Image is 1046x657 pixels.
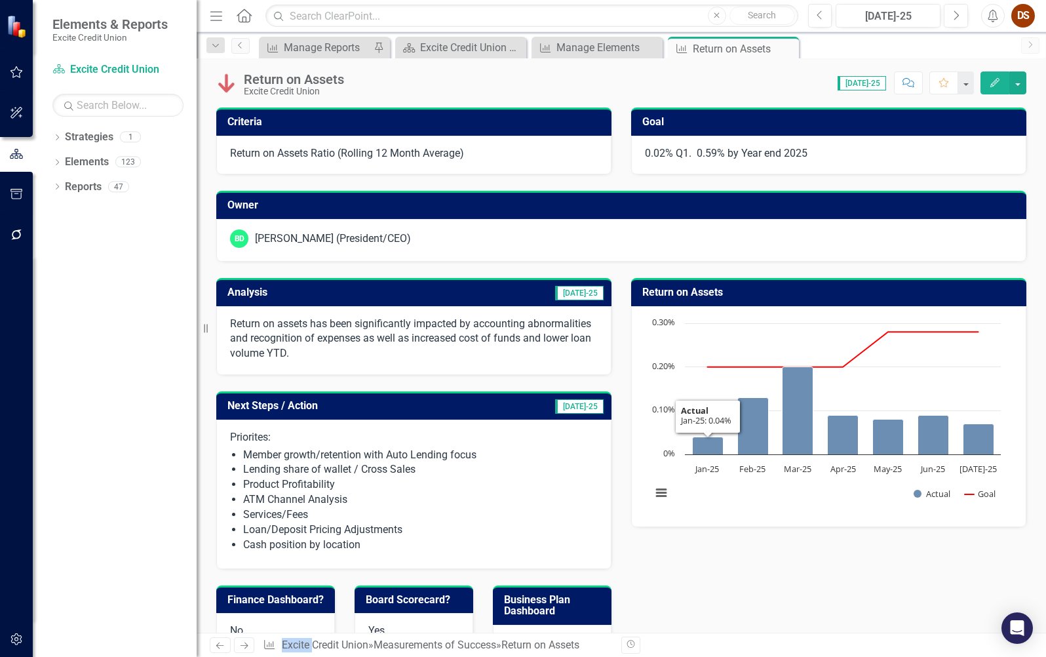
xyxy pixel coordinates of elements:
span: Yes [368,624,385,637]
a: Elements [65,155,109,170]
a: Excite Credit Union Board Book [398,39,523,56]
text: 0% [663,447,675,459]
button: [DATE]-25 [836,4,940,28]
li: ATM Channel Analysis [243,492,598,508]
div: Chart. Highcharts interactive chart. [645,317,1013,513]
span: Search [748,10,776,20]
path: Jun-25, 0.09. Actual. [918,415,949,454]
h3: Analysis [227,287,395,298]
text: Apr-25 [830,463,856,475]
text: May-25 [874,463,902,475]
h3: Business Plan Dashboard [504,594,605,617]
a: Excite Credit Union [282,639,368,651]
text: 0.10% [652,403,675,415]
input: Search Below... [52,94,184,117]
h3: Next Steps / Action [227,400,471,412]
a: Measurements of Success [374,639,496,651]
div: Return on Assets [693,41,796,57]
div: 47 [108,181,129,192]
p: Return on Assets Ratio (Rolling 12 Month Average) [230,146,598,161]
li: Product Profitability [243,477,598,492]
li: Lending share of wallet / Cross Sales [243,462,598,477]
a: Manage Reports [262,39,370,56]
small: Excite Credit Union [52,32,168,43]
div: Return on Assets [501,639,579,651]
button: DS [1011,4,1035,28]
div: [PERSON_NAME] (President/CEO) [255,231,411,247]
text: 0.30% [652,316,675,328]
button: Show Goal [965,488,996,500]
li: Cash position by location [243,538,598,553]
p: Priorites: [230,430,598,445]
svg: Interactive chart [645,317,1007,513]
h3: Owner [227,199,1020,211]
div: Manage Reports [284,39,370,56]
a: Manage Elements [535,39,659,56]
div: BD [230,229,248,248]
h3: Criteria [227,116,605,128]
li: Loan/Deposit Pricing Adjustments [243,523,598,538]
div: Manage Elements [556,39,659,56]
div: 123 [115,157,141,168]
img: Below Plan [216,73,237,94]
text: Feb-25 [739,463,765,475]
text: Jun-25 [920,463,945,475]
span: No [230,624,243,637]
div: Excite Credit Union [244,87,344,96]
span: [DATE]-25 [555,399,604,414]
div: 1 [120,132,141,143]
div: » » [263,638,611,653]
p: Return on assets has been significantly impacted by accounting abnormalities and recognition of e... [230,317,598,362]
div: Open Intercom Messenger [1001,612,1033,644]
text: Mar-25 [784,463,811,475]
h3: Finance Dashboard? [227,594,328,606]
h3: Goal [642,116,1020,128]
text: [DATE]-25 [959,463,997,475]
path: Apr-25, 0.09. Actual. [828,415,859,454]
text: 0.20% [652,360,675,372]
path: Jul-25, 0.07. Actual. [963,424,994,454]
path: Mar-25, 0.2. Actual. [783,367,813,454]
h3: Board Scorecard? [366,594,467,606]
li: Services/Fees [243,508,598,523]
p: 0.02% Q1. 0.59% by Year end 2025 [645,146,1013,161]
a: Strategies [65,130,113,145]
button: View chart menu, Chart [652,484,670,502]
path: Jan-25, 0.04. Actual. [693,437,724,454]
a: Reports [65,180,102,195]
path: May-25, 0.08. Actual. [873,419,904,454]
a: Excite Credit Union [52,62,184,77]
div: Return on Assets [244,72,344,87]
h3: Return on Assets [642,287,1020,298]
text: Jan-25 [694,463,719,475]
div: [DATE]-25 [840,9,936,24]
button: Show Actual [914,488,950,500]
span: [DATE]-25 [838,76,886,90]
li: Member growth/retention with Auto Lending focus [243,448,598,463]
input: Search ClearPoint... [265,5,798,28]
path: Feb-25, 0.13. Actual. [738,397,769,454]
div: Excite Credit Union Board Book [420,39,523,56]
span: [DATE]-25 [555,286,604,300]
button: Search [729,7,795,25]
span: Elements & Reports [52,16,168,32]
img: ClearPoint Strategy [5,14,30,39]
